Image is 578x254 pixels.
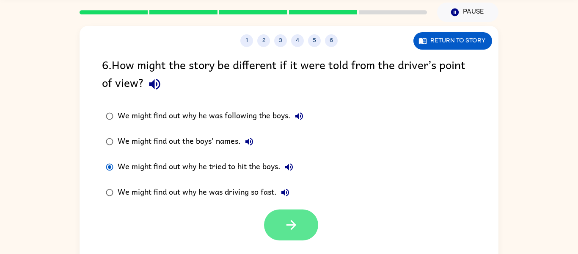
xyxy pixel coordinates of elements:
button: Pause [437,3,498,22]
button: 1 [240,34,253,47]
button: We might find out the boys' names. [241,133,258,150]
button: We might find out why he tried to hit the boys. [281,159,297,176]
div: 6 . How might the story be different if it were told from the driver’s point of view? [102,56,476,95]
button: 3 [274,34,287,47]
button: Return to story [413,32,492,50]
button: We might find out why he was driving so fast. [277,184,294,201]
div: We might find out why he was driving so fast. [118,184,294,201]
button: 2 [257,34,270,47]
div: We might find out the boys' names. [118,133,258,150]
button: 6 [325,34,338,47]
button: 5 [308,34,321,47]
button: 4 [291,34,304,47]
div: We might find out why he tried to hit the boys. [118,159,297,176]
div: We might find out why he was following the boys. [118,108,308,125]
button: We might find out why he was following the boys. [291,108,308,125]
